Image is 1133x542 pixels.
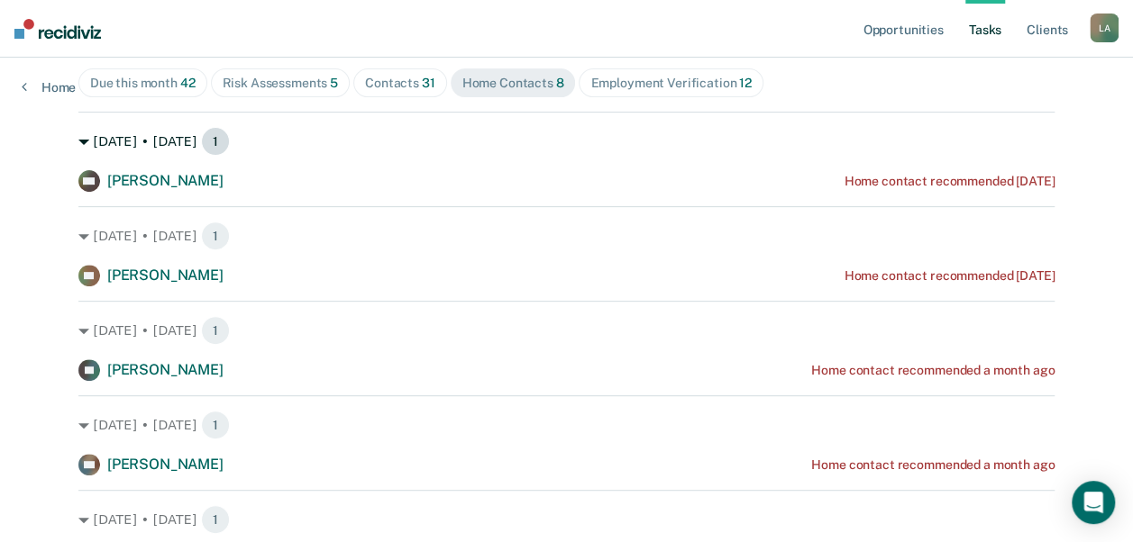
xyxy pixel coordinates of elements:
[201,127,230,156] span: 1
[78,221,1055,250] div: [DATE] • [DATE] 1
[78,127,1055,156] div: [DATE] • [DATE] 1
[1072,481,1115,524] div: Open Intercom Messenger
[330,76,338,90] span: 5
[556,76,564,90] span: 8
[811,457,1055,473] div: Home contact recommended a month ago
[14,19,101,39] img: Recidiviz
[201,221,230,250] span: 1
[22,79,76,95] a: Home
[78,505,1055,534] div: [DATE] • [DATE] 1
[107,172,224,189] span: [PERSON_NAME]
[590,76,751,91] div: Employment Verification
[462,76,564,91] div: Home Contacts
[201,411,230,439] span: 1
[107,361,224,378] span: [PERSON_NAME]
[180,76,196,90] span: 42
[844,268,1055,284] div: Home contact recommended [DATE]
[844,174,1055,189] div: Home contact recommended [DATE]
[78,316,1055,345] div: [DATE] • [DATE] 1
[811,363,1055,378] div: Home contact recommended a month ago
[201,316,230,345] span: 1
[1090,14,1119,42] div: L A
[201,505,230,534] span: 1
[107,456,224,473] span: [PERSON_NAME]
[1090,14,1119,42] button: LA
[107,266,224,284] span: [PERSON_NAME]
[739,76,752,90] span: 12
[422,76,435,90] span: 31
[223,76,339,91] div: Risk Assessments
[90,76,196,91] div: Due this month
[78,411,1055,439] div: [DATE] • [DATE] 1
[365,76,435,91] div: Contacts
